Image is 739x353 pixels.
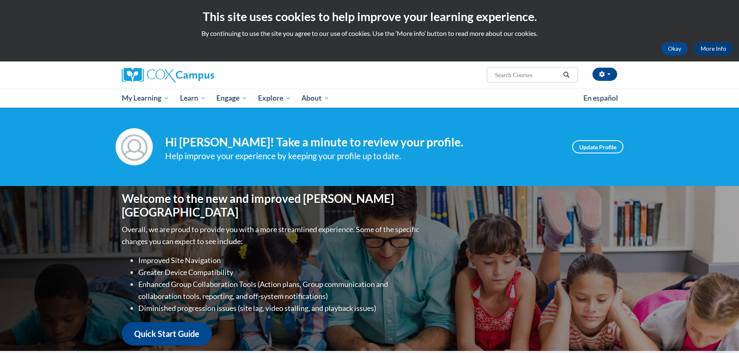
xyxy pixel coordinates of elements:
[583,94,618,102] span: En español
[175,89,211,108] a: Learn
[706,320,732,346] iframe: Button to launch messaging window
[138,302,421,314] li: Diminished progression issues (site lag, video stalling, and playback issues)
[578,89,623,107] a: En español
[109,89,630,108] div: Main menu
[122,322,212,346] a: Quick Start Guide
[122,192,421,219] h1: Welcome to the new and improved [PERSON_NAME][GEOGRAPHIC_DATA]
[6,29,733,38] p: By continuing to use the site you agree to our use of cookies. Use the ‘More info’ button to read...
[216,93,247,103] span: Engage
[138,266,421,278] li: Greater Device Compatibility
[592,68,617,81] button: Account Settings
[296,89,335,108] a: About
[494,70,560,80] input: Search Courses
[165,135,560,149] h4: Hi [PERSON_NAME]! Take a minute to review your profile.
[116,89,175,108] a: My Learning
[122,68,279,82] a: Cox Campus
[301,93,329,103] span: About
[694,42,733,55] a: More Info
[258,93,291,103] span: Explore
[138,278,421,302] li: Enhanced Group Collaboration Tools (Action plans, Group communication and collaboration tools, re...
[122,224,421,247] p: Overall, we are proud to provide you with a more streamlined experience. Some of the specific cha...
[122,93,169,103] span: My Learning
[6,8,733,25] h2: This site uses cookies to help improve your learning experience.
[116,128,153,165] img: Profile Image
[560,70,573,80] button: Search
[253,89,296,108] a: Explore
[165,149,560,163] div: Help improve your experience by keeping your profile up to date.
[661,42,688,55] button: Okay
[122,68,214,82] img: Cox Campus
[572,140,623,153] a: Update Profile
[138,254,421,266] li: Improved Site Navigation
[180,93,206,103] span: Learn
[211,89,253,108] a: Engage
